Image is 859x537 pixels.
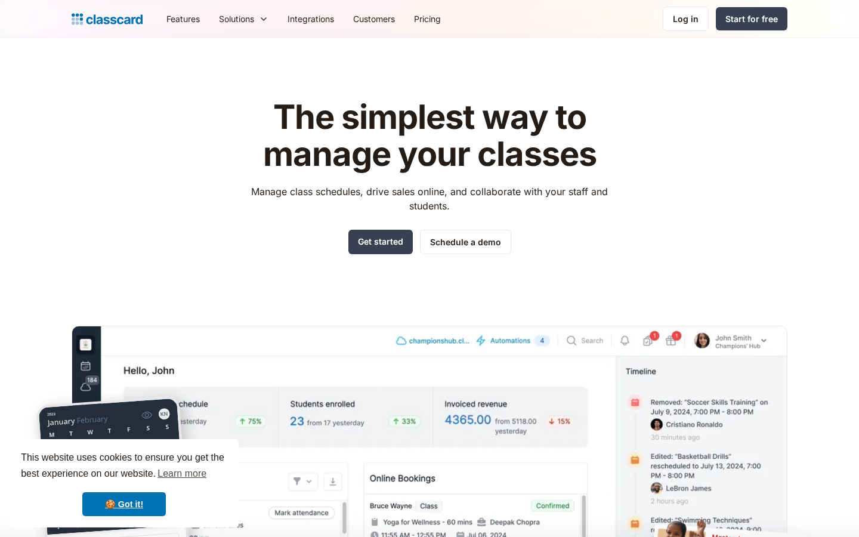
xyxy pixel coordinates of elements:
[209,5,278,32] div: Solutions
[344,5,404,32] a: Customers
[240,99,619,172] h1: The simplest way to manage your classes
[157,5,209,32] a: Features
[404,5,450,32] a: Pricing
[725,13,778,25] div: Start for free
[240,184,619,213] p: Manage class schedules, drive sales online, and collaborate with your staff and students.
[21,450,227,483] span: This website uses cookies to ensure you get the best experience on our website.
[663,7,709,31] a: Log in
[156,465,208,483] a: learn more about cookies
[10,439,239,527] div: cookieconsent
[82,492,166,516] a: dismiss cookie message
[72,11,143,27] a: home
[219,13,254,25] div: Solutions
[278,5,344,32] a: Integrations
[673,13,699,25] div: Log in
[348,230,413,254] a: Get started
[420,230,511,254] a: Schedule a demo
[716,7,787,30] a: Start for free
